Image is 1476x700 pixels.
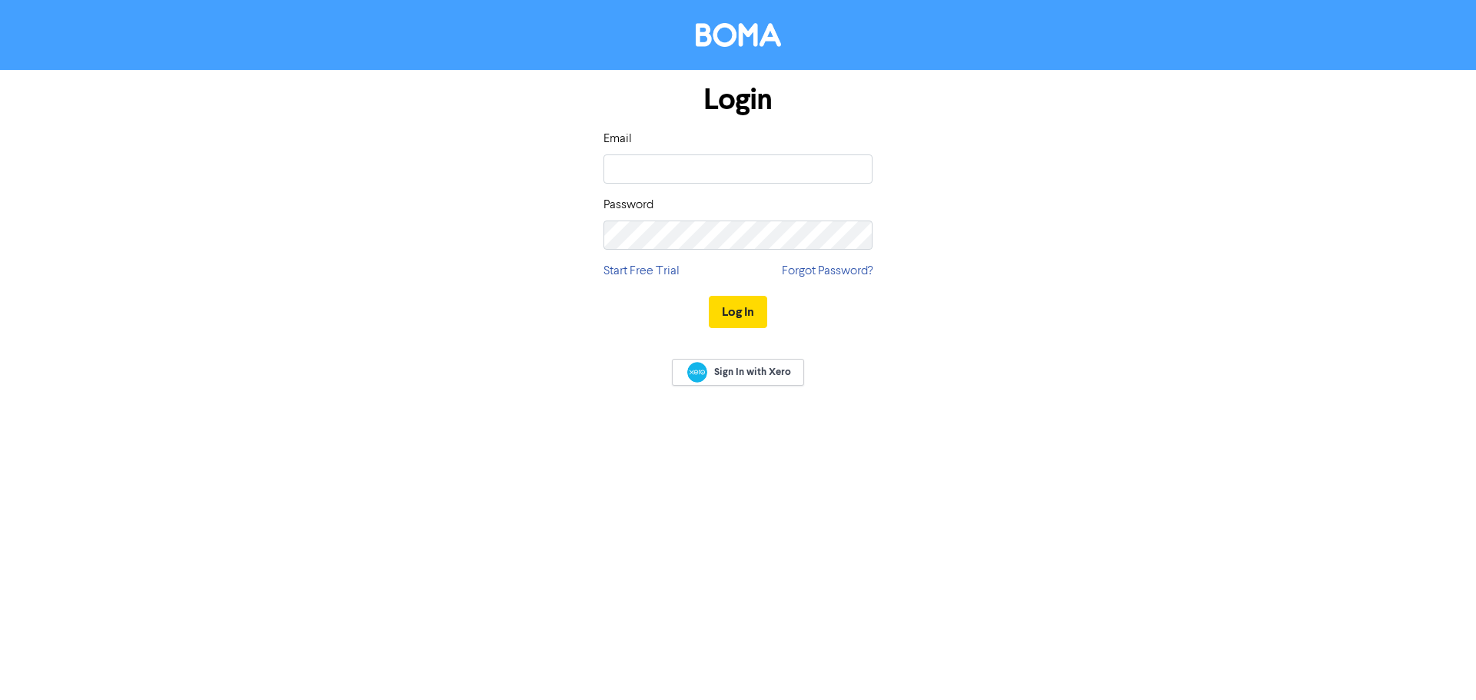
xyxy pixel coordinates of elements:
img: Xero logo [687,362,707,383]
a: Sign In with Xero [672,359,804,386]
img: BOMA Logo [696,23,781,47]
h1: Login [603,82,873,118]
span: Sign In with Xero [714,365,791,379]
label: Password [603,196,653,214]
a: Forgot Password? [782,262,873,280]
button: Log In [709,296,767,328]
label: Email [603,130,632,148]
a: Start Free Trial [603,262,680,280]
